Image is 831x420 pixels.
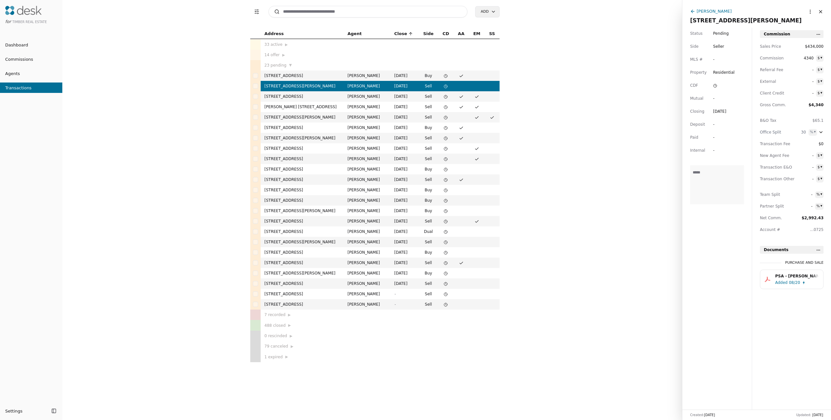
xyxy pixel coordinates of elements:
td: [DATE] [391,143,419,154]
div: - [713,121,725,128]
td: [PERSON_NAME] [344,102,391,112]
span: ...0725 [810,227,824,232]
span: ▶ [291,344,293,350]
span: Closing [690,108,704,115]
td: [DATE] [391,216,419,226]
button: % [815,191,824,198]
div: 0 rescinded [265,333,340,339]
td: [DATE] [391,112,419,122]
td: [STREET_ADDRESS] [261,91,344,102]
span: New Agent Fee [760,152,789,159]
span: Added [775,279,788,286]
div: ▾ [820,164,822,170]
td: [PERSON_NAME] [344,91,391,102]
td: [PERSON_NAME] [344,154,391,164]
span: Property [690,69,707,76]
td: [DATE] [391,70,419,81]
div: 33 active [265,41,340,48]
button: PSA - [PERSON_NAME].pdfAdded08/20 [760,270,824,289]
button: $ [816,152,824,159]
span: Account # [760,226,789,233]
td: [PERSON_NAME] [344,247,391,258]
span: - [713,56,725,63]
td: Buy [419,185,438,195]
span: Documents [764,247,788,253]
span: Mutual [690,95,703,102]
td: Sell [419,154,438,164]
span: Transaction E&O [760,164,789,171]
td: [DATE] [391,81,419,91]
span: 30 [794,129,806,135]
span: - [802,164,813,171]
td: [DATE] [391,133,419,143]
div: Purchase and Sale [785,260,824,266]
span: Side [423,30,434,37]
td: [DATE] [391,206,419,216]
div: 1 expired [265,353,340,360]
td: [PERSON_NAME] [344,216,391,226]
td: [DATE] [391,185,419,195]
td: [DATE] [391,174,419,185]
td: [PERSON_NAME] [344,122,391,133]
td: [STREET_ADDRESS] [261,289,344,299]
td: [PERSON_NAME] [344,226,391,237]
div: Created: [690,413,715,417]
td: [DATE] [391,195,419,206]
td: [STREET_ADDRESS] [261,185,344,195]
td: [DATE] [391,237,419,247]
span: - [394,302,396,307]
button: $ [816,164,824,171]
span: 08/20 [789,279,800,286]
td: Buy [419,268,438,278]
span: External [760,78,789,85]
span: Paid [690,134,698,141]
td: [STREET_ADDRESS][PERSON_NAME] [261,112,344,122]
td: [STREET_ADDRESS][PERSON_NAME] [261,237,344,247]
td: Sell [419,133,438,143]
td: Sell [419,299,438,310]
span: ▶ [288,312,291,318]
button: $ [816,78,824,85]
div: ▾ [820,203,822,209]
td: Sell [419,102,438,112]
td: Sell [419,112,438,122]
div: 79 canceled [265,343,340,350]
button: % [815,203,824,210]
div: Office Split [760,129,789,135]
td: [STREET_ADDRESS][PERSON_NAME] [261,81,344,91]
td: [PERSON_NAME] [344,174,391,185]
td: [STREET_ADDRESS][PERSON_NAME] [261,206,344,216]
span: ▶ [282,52,285,58]
td: [DATE] [391,91,419,102]
div: ▾ [820,152,822,158]
span: Net Comm. [760,215,789,221]
div: PSA - [PERSON_NAME].pdf [775,273,819,279]
span: [STREET_ADDRESS][PERSON_NAME] [690,17,802,24]
span: [DATE] [704,413,715,417]
div: ▾ [820,90,822,96]
td: [PERSON_NAME] [344,289,391,299]
button: $ [816,67,824,73]
span: Agent [348,30,362,37]
span: Timber Real Estate [12,20,47,24]
td: [DATE] [391,278,419,289]
td: [PERSON_NAME] [344,70,391,81]
div: ▾ [820,78,822,84]
span: Gross Comm. [760,102,789,108]
div: 7 recorded [265,312,340,318]
td: Sell [419,258,438,268]
span: 4340 [802,55,813,61]
button: Add [475,6,499,17]
span: $65.1 [812,118,824,123]
td: [PERSON_NAME] [344,112,391,122]
span: Settings [5,408,22,414]
button: Settings [3,406,49,416]
div: ▾ [820,67,822,72]
td: [DATE] [391,268,419,278]
td: [PERSON_NAME] [344,133,391,143]
span: $2,992.43 [801,216,824,220]
button: $ [816,176,824,182]
span: AA [458,30,465,37]
span: Transaction Fee [760,141,789,147]
span: Referral Fee [760,67,789,73]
